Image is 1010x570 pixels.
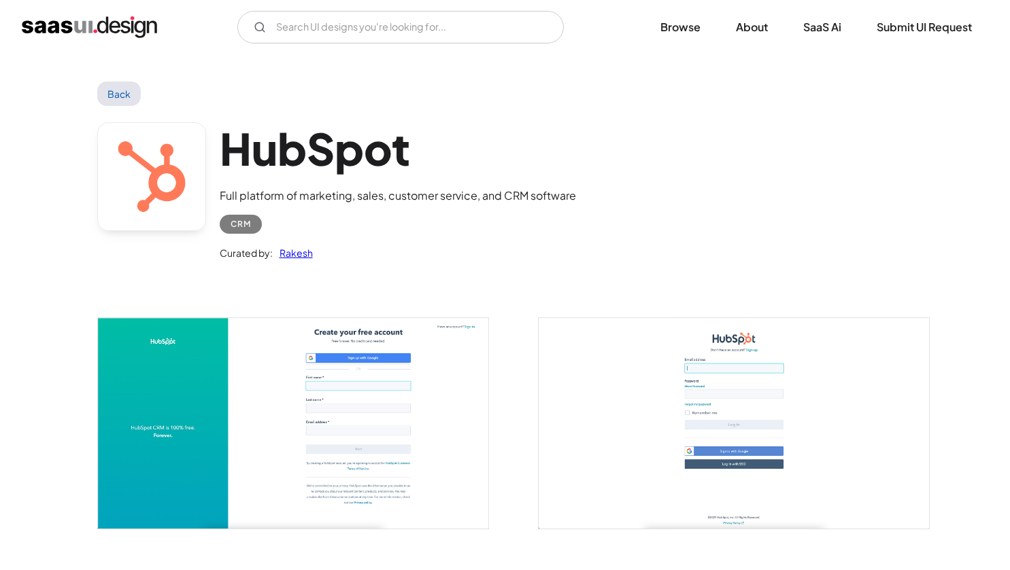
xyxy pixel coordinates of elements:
[787,12,858,42] a: SaaS Ai
[720,12,784,42] a: About
[98,318,488,528] img: 6018af9b1474bdeae3bf54d8_HubSpot-create-account.jpg
[273,245,313,261] a: Rakesh
[97,82,141,106] a: Back
[231,216,251,232] div: CRM
[237,11,564,43] form: Email Form
[644,12,717,42] a: Browse
[98,318,488,528] a: open lightbox
[237,11,564,43] input: Search UI designs you're looking for...
[220,188,576,204] div: Full platform of marketing, sales, customer service, and CRM software
[860,12,988,42] a: Submit UI Request
[220,245,273,261] div: Curated by:
[22,16,157,38] a: home
[539,318,929,528] img: 6018af9b9614ec318a8533a9_HubSpot-login.jpg
[220,122,576,175] h1: HubSpot
[539,318,929,528] a: open lightbox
